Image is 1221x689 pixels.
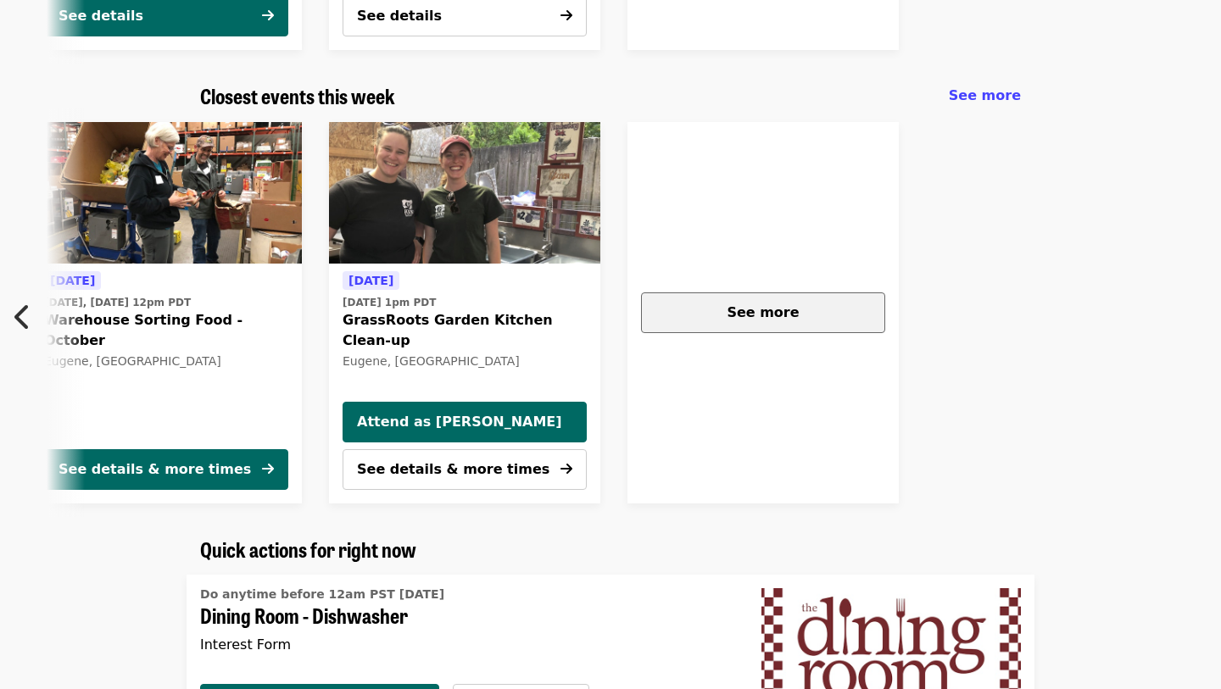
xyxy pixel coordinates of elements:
span: Closest events this week [200,81,395,110]
a: See more [949,86,1021,106]
i: chevron-left icon [14,301,31,333]
span: [DATE] [348,274,393,287]
span: Interest Form [200,636,291,653]
span: Quick actions for right now [200,534,416,564]
a: GrassRoots Garden Kitchen Clean-up [329,122,600,264]
div: See details & more times [59,459,251,480]
span: See details & more times [357,461,549,477]
span: Dining Room - Dishwasher [200,603,721,628]
div: Closest events this week [187,84,1034,108]
span: See details [357,8,442,24]
img: Warehouse Sorting Food - October organized by Food for Lane County [31,122,302,264]
button: See more [641,292,885,333]
span: See more [949,87,1021,103]
span: Warehouse Sorting Food - October [44,310,288,351]
button: Attend as [PERSON_NAME] [343,402,587,442]
a: Closest events this week [200,84,395,108]
div: Eugene, [GEOGRAPHIC_DATA] [44,354,288,369]
a: See details for "GrassRoots Garden Kitchen Clean-up" [343,270,587,372]
i: arrow-right icon [262,461,274,477]
button: See details & more times [44,449,288,490]
i: arrow-right icon [262,8,274,24]
div: Eugene, [GEOGRAPHIC_DATA] [343,354,587,369]
span: Attend as [PERSON_NAME] [357,412,572,432]
time: [DATE], [DATE] 12pm PDT [44,295,191,310]
a: See details for "Warehouse Sorting Food - October" [31,122,302,503]
i: arrow-right icon [560,8,572,24]
span: Do anytime before 12am PST [DATE] [200,587,444,601]
a: See details for "Dining Room - Dishwasher" [200,581,721,662]
div: See details [59,6,143,26]
time: [DATE] 1pm PDT [343,295,436,310]
i: arrow-right icon [560,461,572,477]
img: GrassRoots Garden Kitchen Clean-up organized by Food for Lane County [329,122,600,264]
span: See more [727,304,799,320]
a: See more [627,122,899,503]
span: GrassRoots Garden Kitchen Clean-up [343,310,587,351]
button: See details & more times [343,449,587,490]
